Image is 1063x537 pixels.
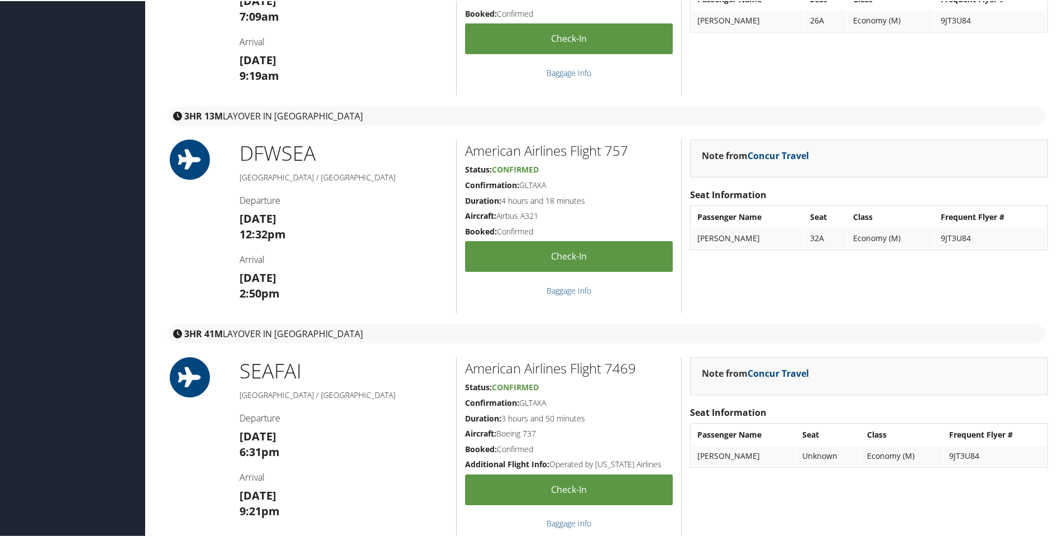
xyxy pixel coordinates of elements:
[240,8,279,23] strong: 7:09am
[240,35,448,47] h4: Arrival
[692,206,803,226] th: Passenger Name
[547,66,591,77] a: Baggage Info
[935,9,1046,30] td: 9JT3U84
[805,227,846,247] td: 32A
[847,227,935,247] td: Economy (M)
[240,285,280,300] strong: 2:50pm
[465,7,673,18] h5: Confirmed
[692,424,796,444] th: Passenger Name
[240,487,276,502] strong: [DATE]
[465,7,497,18] strong: Booked:
[692,9,803,30] td: [PERSON_NAME]
[805,9,846,30] td: 26A
[184,109,223,121] strong: 3HR 13M
[805,206,846,226] th: Seat
[240,428,276,443] strong: [DATE]
[240,51,276,66] strong: [DATE]
[465,443,673,454] h5: Confirmed
[167,323,1045,342] div: layover in [GEOGRAPHIC_DATA]
[240,252,448,265] h4: Arrival
[240,470,448,482] h4: Arrival
[240,226,286,241] strong: 12:32pm
[240,411,448,423] h4: Departure
[465,179,673,190] h5: GLTAXA
[240,269,276,284] strong: [DATE]
[465,194,673,205] h5: 4 hours and 18 minutes
[702,366,809,378] strong: Note from
[465,427,673,438] h5: Boeing 737
[465,427,496,438] strong: Aircraft:
[465,240,673,271] a: Check-in
[861,445,942,465] td: Economy (M)
[240,356,448,384] h1: SEA FAI
[465,396,673,407] h5: GLTAXA
[748,366,809,378] a: Concur Travel
[465,209,673,220] h5: Airbus A321
[465,209,496,220] strong: Aircraft:
[240,193,448,205] h4: Departure
[240,171,448,182] h5: [GEOGRAPHIC_DATA] / [GEOGRAPHIC_DATA]
[935,227,1046,247] td: 9JT3U84
[465,412,501,423] strong: Duration:
[465,412,673,423] h5: 3 hours and 50 minutes
[465,225,497,236] strong: Booked:
[465,443,497,453] strong: Booked:
[944,445,1046,465] td: 9JT3U84
[465,358,673,377] h2: American Airlines Flight 7469
[692,445,796,465] td: [PERSON_NAME]
[465,473,673,504] a: Check-in
[167,106,1045,124] div: layover in [GEOGRAPHIC_DATA]
[240,210,276,225] strong: [DATE]
[465,458,673,469] h5: Operated by [US_STATE] Airlines
[748,148,809,161] a: Concur Travel
[465,381,492,391] strong: Status:
[797,424,860,444] th: Seat
[465,163,492,174] strong: Status:
[240,443,280,458] strong: 6:31pm
[861,424,942,444] th: Class
[935,206,1046,226] th: Frequent Flyer #
[492,163,539,174] span: Confirmed
[465,396,519,407] strong: Confirmation:
[465,179,519,189] strong: Confirmation:
[547,284,591,295] a: Baggage Info
[847,206,935,226] th: Class
[702,148,809,161] strong: Note from
[547,517,591,528] a: Baggage Info
[240,138,448,166] h1: DFW SEA
[465,140,673,159] h2: American Airlines Flight 757
[465,22,673,53] a: Check-in
[692,227,803,247] td: [PERSON_NAME]
[465,194,501,205] strong: Duration:
[847,9,935,30] td: Economy (M)
[690,405,767,418] strong: Seat Information
[184,327,223,339] strong: 3HR 41M
[465,225,673,236] h5: Confirmed
[944,424,1046,444] th: Frequent Flyer #
[797,445,860,465] td: Unknown
[690,188,767,200] strong: Seat Information
[465,458,549,468] strong: Additional Flight Info:
[240,67,279,82] strong: 9:19am
[240,502,280,517] strong: 9:21pm
[240,389,448,400] h5: [GEOGRAPHIC_DATA] / [GEOGRAPHIC_DATA]
[492,381,539,391] span: Confirmed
